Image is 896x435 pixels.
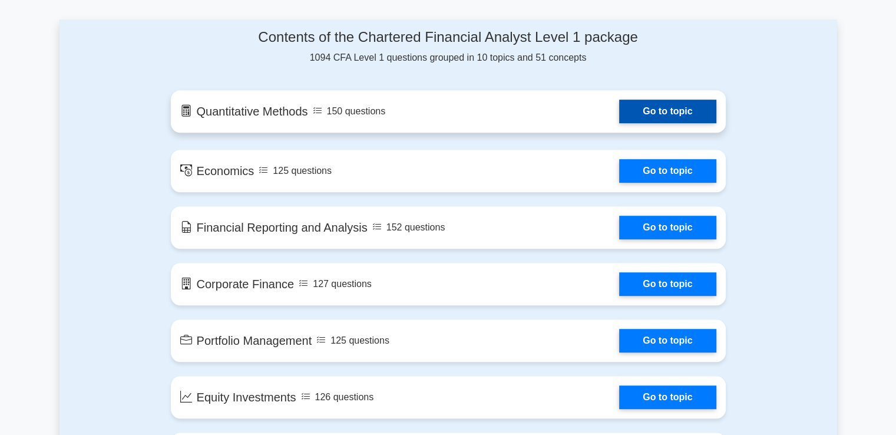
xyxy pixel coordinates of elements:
div: 1094 CFA Level 1 questions grouped in 10 topics and 51 concepts [171,29,726,65]
a: Go to topic [619,159,716,183]
a: Go to topic [619,216,716,239]
a: Go to topic [619,385,716,409]
a: Go to topic [619,329,716,352]
a: Go to topic [619,272,716,296]
a: Go to topic [619,100,716,123]
h4: Contents of the Chartered Financial Analyst Level 1 package [171,29,726,46]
